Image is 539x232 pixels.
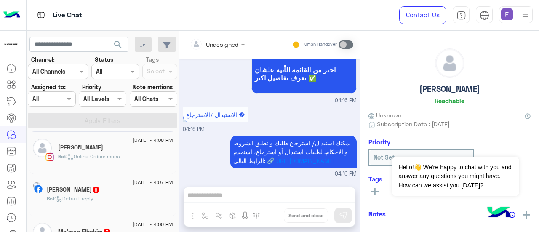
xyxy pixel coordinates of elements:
h6: Notes [368,210,386,218]
span: : Online Orders menu [66,153,120,160]
button: Apply Filters [28,113,177,128]
img: picture [33,182,40,189]
h6: Priority [368,138,390,146]
h6: Tags [368,175,531,183]
img: 923305001092802 [3,37,19,52]
a: Contact Us [399,6,446,24]
img: Instagram [45,153,54,161]
img: defaultAdmin.png [435,49,464,77]
a: [URL][DOMAIN_NAME] [274,157,335,164]
span: Bot [58,153,66,160]
label: Priority [82,83,101,91]
span: اختر من القائمة الأتية علشان تعرف تفاصيل اكتر ✅ [255,66,353,82]
img: add [523,211,530,219]
span: [DATE] - 4:06 PM [133,221,173,228]
span: 04:16 PM [335,170,357,178]
span: : Default reply [55,195,93,202]
img: userImage [501,8,513,20]
button: Send and close [284,208,328,223]
label: Assigned to: [31,83,66,91]
span: Subscription Date : [DATE] [377,120,450,128]
img: Logo [3,6,20,24]
span: Bot [47,195,55,202]
label: Channel: [31,55,55,64]
h6: Reachable [435,97,464,104]
h5: Mai Mansour [47,186,100,193]
p: 17/9/2025, 4:16 PM [230,136,357,168]
span: الاستبدال /الاسترجاع � [186,111,245,118]
img: tab [36,10,46,20]
img: defaultAdmin.png [33,139,52,157]
a: tab [453,6,470,24]
span: search [113,40,123,50]
span: يمكنك استبدال/ استرجاع طلبك و تطبق الشروط و الاحكام. لطلبات استبدال أو استرجاع، استخدم الرابط الت... [233,139,351,164]
button: search [108,37,128,55]
span: 8 [93,187,99,193]
span: 04:16 PM [183,126,205,132]
small: Human Handover [302,41,337,48]
img: profile [520,10,531,21]
img: hulul-logo.png [484,198,514,228]
img: tab [480,11,489,20]
img: tab [456,11,466,20]
span: [DATE] - 4:07 PM [133,179,173,186]
span: Hello!👋 We're happy to chat with you and answer any questions you might have. How can we assist y... [392,157,519,196]
span: Unknown [368,111,401,120]
img: Facebook [34,185,43,193]
p: Live Chat [53,10,82,21]
label: Note mentions [133,83,173,91]
span: 04:16 PM [335,97,357,105]
h5: Ahmed A MouSa [58,144,103,151]
label: Status [95,55,113,64]
span: [DATE] - 4:08 PM [133,136,173,144]
h5: [PERSON_NAME] [419,84,480,94]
